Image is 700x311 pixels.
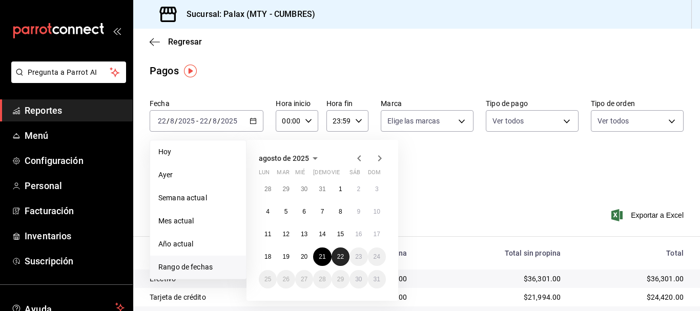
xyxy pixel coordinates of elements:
button: 10 de agosto de 2025 [368,202,386,221]
button: 25 de agosto de 2025 [259,270,277,288]
button: 3 de agosto de 2025 [368,180,386,198]
span: Ver todos [492,116,524,126]
button: 20 de agosto de 2025 [295,247,313,266]
div: Total sin propina [423,249,561,257]
abbr: 19 de agosto de 2025 [282,253,289,260]
span: Personal [25,179,125,193]
abbr: 26 de agosto de 2025 [282,276,289,283]
button: 7 de agosto de 2025 [313,202,331,221]
span: Suscripción [25,254,125,268]
span: Mes actual [158,216,238,226]
label: Hora inicio [276,100,318,107]
label: Fecha [150,100,263,107]
abbr: 30 de agosto de 2025 [355,276,362,283]
span: agosto de 2025 [259,154,309,162]
abbr: domingo [368,169,381,180]
button: agosto de 2025 [259,152,321,164]
abbr: miércoles [295,169,305,180]
input: -- [157,117,167,125]
span: Facturación [25,204,125,218]
button: 27 de agosto de 2025 [295,270,313,288]
abbr: 11 de agosto de 2025 [264,231,271,238]
abbr: 17 de agosto de 2025 [374,231,380,238]
label: Tipo de orden [591,100,684,107]
div: $36,301.00 [577,274,684,284]
span: / [167,117,170,125]
span: - [196,117,198,125]
abbr: 30 de julio de 2025 [301,185,307,193]
abbr: lunes [259,169,270,180]
button: 22 de agosto de 2025 [332,247,349,266]
abbr: 10 de agosto de 2025 [374,208,380,215]
span: Inventarios [25,229,125,243]
abbr: 6 de agosto de 2025 [302,208,306,215]
span: Menú [25,129,125,142]
abbr: 25 de agosto de 2025 [264,276,271,283]
div: Pagos [150,63,179,78]
span: Ver todos [598,116,629,126]
input: -- [170,117,175,125]
button: open_drawer_menu [113,27,121,35]
abbr: 31 de agosto de 2025 [374,276,380,283]
input: ---- [220,117,238,125]
button: 6 de agosto de 2025 [295,202,313,221]
button: 31 de julio de 2025 [313,180,331,198]
abbr: 3 de agosto de 2025 [375,185,379,193]
abbr: 21 de agosto de 2025 [319,253,325,260]
button: 16 de agosto de 2025 [349,225,367,243]
button: 26 de agosto de 2025 [277,270,295,288]
button: 2 de agosto de 2025 [349,180,367,198]
div: Tarjeta de crédito [150,292,302,302]
abbr: 1 de agosto de 2025 [339,185,342,193]
button: 23 de agosto de 2025 [349,247,367,266]
abbr: 23 de agosto de 2025 [355,253,362,260]
span: Ayer [158,170,238,180]
span: Semana actual [158,193,238,203]
abbr: 16 de agosto de 2025 [355,231,362,238]
button: Regresar [150,37,202,47]
div: $36,301.00 [423,274,561,284]
div: $24,420.00 [577,292,684,302]
abbr: 2 de agosto de 2025 [357,185,360,193]
button: 11 de agosto de 2025 [259,225,277,243]
button: 12 de agosto de 2025 [277,225,295,243]
button: 14 de agosto de 2025 [313,225,331,243]
span: Pregunta a Parrot AI [28,67,110,78]
input: -- [199,117,209,125]
abbr: 28 de julio de 2025 [264,185,271,193]
abbr: 9 de agosto de 2025 [357,208,360,215]
abbr: 29 de julio de 2025 [282,185,289,193]
span: / [209,117,212,125]
span: / [217,117,220,125]
abbr: 15 de agosto de 2025 [337,231,344,238]
button: 19 de agosto de 2025 [277,247,295,266]
abbr: viernes [332,169,340,180]
button: 24 de agosto de 2025 [368,247,386,266]
span: Regresar [168,37,202,47]
span: Reportes [25,103,125,117]
abbr: 14 de agosto de 2025 [319,231,325,238]
button: Pregunta a Parrot AI [11,61,126,83]
span: Configuración [25,154,125,168]
h3: Sucursal: Palax (MTY - CUMBRES) [178,8,315,20]
button: 5 de agosto de 2025 [277,202,295,221]
button: 4 de agosto de 2025 [259,202,277,221]
button: 9 de agosto de 2025 [349,202,367,221]
abbr: sábado [349,169,360,180]
label: Marca [381,100,473,107]
a: Pregunta a Parrot AI [7,74,126,85]
button: 30 de julio de 2025 [295,180,313,198]
input: ---- [178,117,195,125]
button: Exportar a Excel [613,209,684,221]
button: 30 de agosto de 2025 [349,270,367,288]
img: Tooltip marker [184,65,197,77]
button: 28 de agosto de 2025 [313,270,331,288]
abbr: 7 de agosto de 2025 [321,208,324,215]
button: 31 de agosto de 2025 [368,270,386,288]
button: 13 de agosto de 2025 [295,225,313,243]
abbr: 18 de agosto de 2025 [264,253,271,260]
button: 29 de agosto de 2025 [332,270,349,288]
div: Total [577,249,684,257]
abbr: 31 de julio de 2025 [319,185,325,193]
